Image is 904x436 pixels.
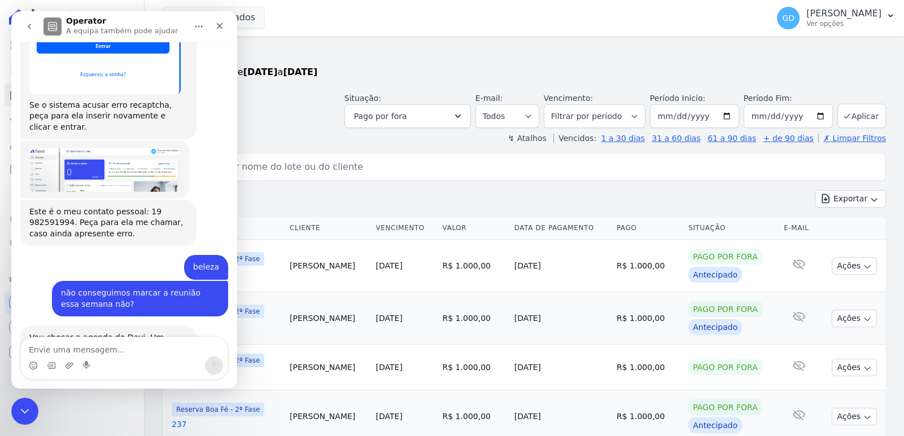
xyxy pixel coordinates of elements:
iframe: Intercom live chat [11,398,38,425]
div: Pago por fora [688,301,762,317]
button: Seletor de emoji [18,350,27,359]
div: Adriane diz… [9,314,217,351]
a: [DATE] [375,363,402,372]
div: Gabriel diz… [9,270,217,314]
div: Antecipado [688,417,742,433]
label: Período Fim: [744,93,833,104]
div: Adriane diz… [9,188,217,244]
a: [DATE] [375,314,402,323]
iframe: Intercom live chat [11,11,237,389]
td: [DATE] [510,345,612,390]
th: Cliente [285,217,371,240]
a: Clientes [5,133,139,156]
th: Valor [438,217,509,240]
div: Este é o meu contato pessoal: 19 982591994. Peça para ela me chamar, caso ainda apresente erro. [9,188,185,235]
td: [DATE] [510,240,612,292]
td: [DATE] [510,292,612,345]
button: 2 selecionados [163,7,265,28]
div: beleza [182,250,208,262]
a: Minha Carteira [5,158,139,180]
th: Vencimento [371,217,438,240]
button: GD [PERSON_NAME] Ver opções [768,2,904,34]
div: Plataformas [9,273,135,287]
th: Situação [684,217,779,240]
th: E-mail [779,217,819,240]
div: Vou checar a agenda do Davi. Um momento [9,314,185,350]
a: Lotes [5,108,139,131]
label: ↯ Atalhos [508,134,546,143]
a: ✗ Limpar Filtros [818,134,886,143]
a: Visão Geral [5,34,139,56]
a: Parcelas [5,83,139,106]
div: Pago por fora [688,249,762,265]
td: R$ 1.000,00 [612,345,684,390]
button: Início [177,5,198,26]
p: Ver opções [806,19,881,28]
div: Gabriel diz… [9,244,217,270]
a: 237 [172,419,281,430]
textarea: Envie uma mensagem... [10,326,216,345]
button: Ações [832,310,877,327]
button: Enviar mensagem… [194,345,212,363]
strong: [DATE] [283,67,317,77]
div: não conseguimos marcar a reunião essa semana não? [41,270,217,305]
div: Este é o meu contato pessoal: 19 982591994. Peça para ela me chamar, caso ainda apresente erro. [18,195,176,228]
span: GD [782,14,794,22]
button: Aplicar [837,104,886,128]
th: Data de Pagamento [510,217,612,240]
label: Vencimento: [544,94,593,103]
button: Ações [832,408,877,425]
a: 31 a 60 dias [652,134,700,143]
div: beleza [173,244,217,268]
a: Conta Hent [5,316,139,338]
a: 1 a 30 dias [601,134,645,143]
a: + de 90 dias [763,134,814,143]
td: [PERSON_NAME] [285,292,371,345]
button: Carregar anexo [54,350,63,359]
td: R$ 1.000,00 [438,345,509,390]
td: R$ 1.000,00 [438,240,509,292]
span: Pago por fora [354,109,407,123]
th: Pago [612,217,684,240]
div: Fechar [198,5,219,25]
a: [DATE] [375,412,402,421]
div: Vou checar a agenda do Davi. Um momento [18,321,176,343]
div: Se o sistema acusar erro recaptcha, peça para ela inserir novamente e clicar e entrar. [18,89,176,122]
div: Antecipado [688,319,742,335]
td: R$ 1.000,00 [612,292,684,345]
button: Ações [832,359,877,376]
button: Exportar [815,190,886,208]
div: Pago por fora [688,359,762,375]
a: Crédito [5,208,139,230]
td: R$ 1.000,00 [612,240,684,292]
label: Situação: [344,94,381,103]
button: Pago por fora [344,104,471,128]
a: Recebíveis [5,291,139,314]
button: Start recording [72,350,81,359]
p: de a [163,65,317,79]
p: A equipa também pode ajudar [55,14,167,25]
div: Adriane diz… [9,129,217,188]
label: E-mail: [475,94,503,103]
div: Antecipado [688,267,742,283]
input: Buscar por nome do lote ou do cliente [184,156,881,178]
p: [PERSON_NAME] [806,8,881,19]
a: [DATE] [375,261,402,270]
td: R$ 1.000,00 [438,292,509,345]
a: Transferências [5,183,139,205]
a: Negativação [5,232,139,255]
div: não conseguimos marcar a reunião essa semana não? [50,276,208,298]
button: Ações [832,257,877,275]
strong: [DATE] [243,67,278,77]
a: 61 a 90 dias [708,134,756,143]
h2: Parcelas [163,45,886,65]
span: Reserva Boa Fé - 2ª Fase [172,403,264,416]
label: Período Inicío: [650,94,705,103]
td: [PERSON_NAME] [285,345,371,390]
td: [PERSON_NAME] [285,240,371,292]
label: Vencidos: [553,134,596,143]
div: Pago por fora [688,399,762,415]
